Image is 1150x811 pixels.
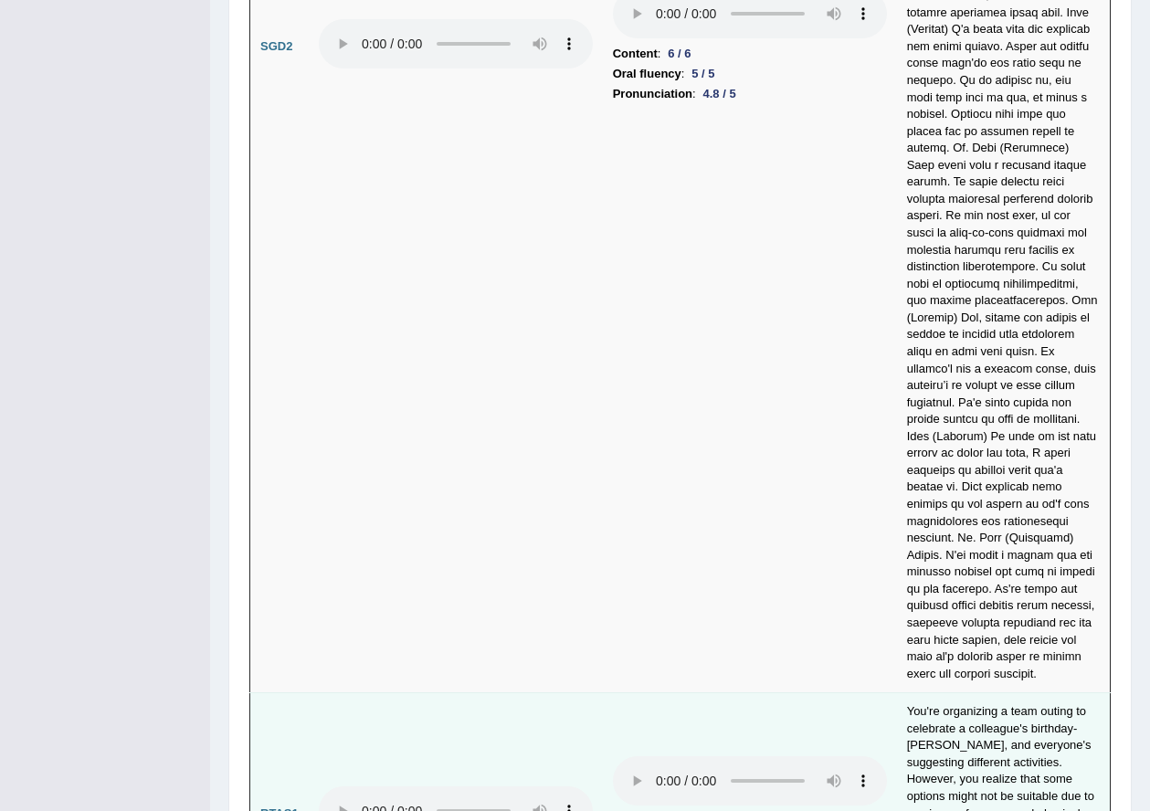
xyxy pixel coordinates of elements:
li: : [613,84,887,104]
b: SGD2 [260,39,292,53]
div: 5 / 5 [684,64,722,83]
b: Pronunciation [613,84,692,104]
b: Oral fluency [613,64,681,84]
li: : [613,64,887,84]
b: Content [613,44,658,64]
li: : [613,44,887,64]
div: 4.8 / 5 [696,84,744,103]
div: 6 / 6 [660,44,698,63]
